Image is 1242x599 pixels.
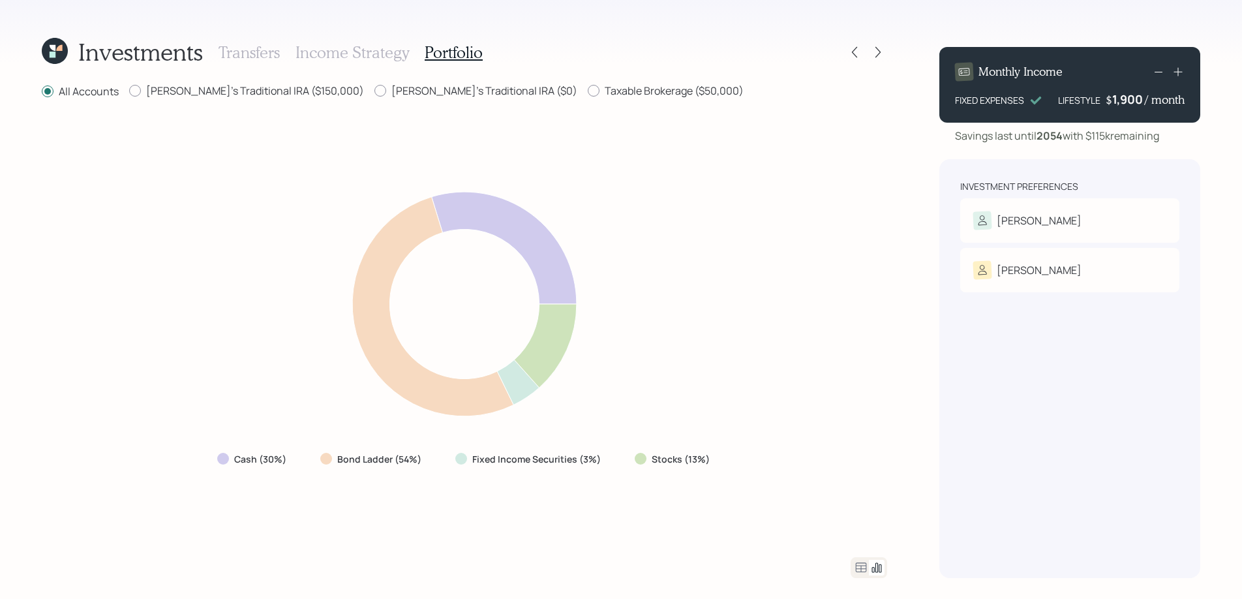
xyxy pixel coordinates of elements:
div: FIXED EXPENSES [955,93,1024,107]
label: Stocks (13%) [652,453,710,466]
div: 1,900 [1112,91,1145,107]
div: Savings last until with $115k remaining [955,128,1159,144]
div: Investment Preferences [960,180,1078,193]
label: All Accounts [42,84,119,99]
label: Cash (30%) [234,453,286,466]
h4: Monthly Income [978,65,1063,79]
label: Taxable Brokerage ($50,000) [588,84,744,98]
div: [PERSON_NAME] [997,262,1082,278]
label: Bond Ladder (54%) [337,453,421,466]
h3: Portfolio [425,43,483,62]
h3: Transfers [219,43,280,62]
h4: $ [1106,93,1112,107]
label: Fixed Income Securities (3%) [472,453,601,466]
h3: Income Strategy [295,43,409,62]
div: [PERSON_NAME] [997,213,1082,228]
h4: / month [1145,93,1185,107]
label: [PERSON_NAME]'s Traditional IRA ($0) [374,84,577,98]
b: 2054 [1037,129,1063,143]
label: [PERSON_NAME]'s Traditional IRA ($150,000) [129,84,364,98]
h1: Investments [78,38,203,66]
div: LIFESTYLE [1058,93,1100,107]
